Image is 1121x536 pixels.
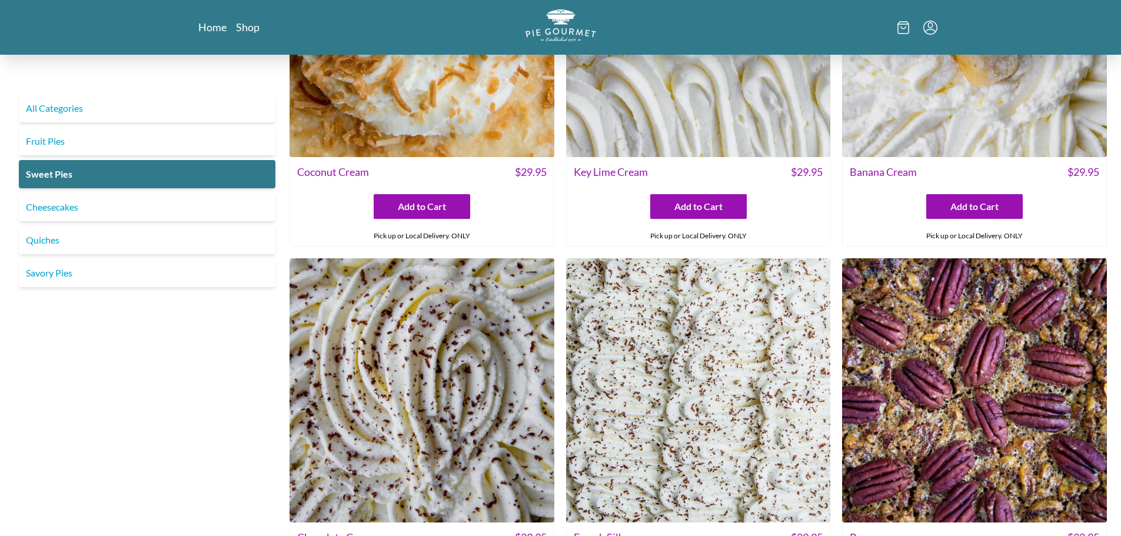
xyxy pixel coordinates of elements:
a: Fruit Pies [19,127,275,155]
span: Add to Cart [950,199,999,214]
span: Key Lime Cream [574,164,648,180]
span: $ 29.95 [791,164,823,180]
a: Cheesecakes [19,193,275,221]
a: Shop [236,20,260,34]
div: Pick up or Local Delivery. ONLY [290,226,554,246]
a: Home [198,20,227,34]
span: $ 29.95 [515,164,547,180]
button: Menu [923,21,937,35]
img: logo [525,9,596,42]
a: Quiches [19,226,275,254]
button: Add to Cart [650,194,747,219]
img: French Silk [566,258,831,523]
a: Sweet Pies [19,160,275,188]
a: Savory Pies [19,259,275,287]
div: Pick up or Local Delivery. ONLY [843,226,1106,246]
a: Logo [525,9,596,45]
span: Add to Cart [398,199,446,214]
img: Chocolate Cream [290,258,554,523]
img: Pecan [842,258,1107,523]
a: All Categories [19,94,275,122]
span: Coconut Cream [297,164,369,180]
button: Add to Cart [374,194,470,219]
button: Add to Cart [926,194,1023,219]
span: Add to Cart [674,199,723,214]
span: Banana Cream [850,164,917,180]
span: $ 29.95 [1067,164,1099,180]
div: Pick up or Local Delivery. ONLY [567,226,830,246]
